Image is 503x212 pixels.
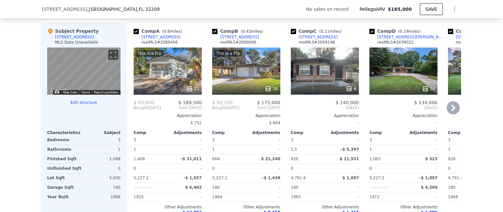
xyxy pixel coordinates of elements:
[448,192,481,202] div: 1968
[242,29,251,34] span: 0.43
[169,135,202,145] div: -
[340,157,359,161] span: $ 11,531
[291,130,325,135] div: Comp
[414,100,438,105] span: $ 134,000
[212,105,240,110] div: [DATE]
[47,164,83,173] div: Unfinished Sqft
[238,29,266,34] span: ( miles)
[212,192,245,202] div: 1964
[134,192,166,202] div: 1925
[212,28,266,34] div: Comp B
[321,29,329,34] span: 0.11
[291,138,293,142] span: 3
[47,48,121,95] div: Street View
[369,192,402,202] div: 1972
[336,100,359,105] span: $ 140,000
[369,118,438,127] div: -
[388,7,412,12] span: $165,000
[212,176,227,180] span: 5,227.2
[265,86,278,92] div: 18
[168,130,202,135] div: Adjustments
[47,100,121,105] button: Edit structure
[159,29,184,34] span: ( miles)
[134,145,166,154] div: 1
[55,90,59,93] button: Keyboard shortcuts
[291,34,338,40] a: [STREET_ADDRESS]
[377,34,445,40] div: [STREET_ADDRESS][PERSON_NAME]
[42,6,87,12] span: [STREET_ADDRESS]
[456,34,495,40] div: [STREET_ADDRESS]
[448,34,495,40] a: [STREET_ADDRESS]
[419,176,438,180] span: -$ 1,097
[369,204,438,210] div: Other Adjustments
[220,34,259,40] div: [STREET_ADDRESS]
[291,204,359,210] div: Other Adjustments
[369,176,384,180] span: 5,227.2
[184,176,202,180] span: -$ 1,557
[269,121,280,125] span: $ 694
[134,176,149,180] span: 5,227.2
[341,147,359,152] span: -$ 5,397
[448,176,463,180] span: 4,791.6
[326,135,359,145] div: -
[369,105,438,110] span: [DATE]
[134,105,148,110] span: Bought
[81,90,90,94] a: Terms
[169,192,202,202] div: -
[215,50,242,57] div: This is a Flip
[325,130,359,135] div: Adjustments
[291,118,359,127] div: -
[425,157,438,161] span: $ 323
[299,40,335,45] div: realMLS # 2059198
[212,34,259,40] a: [STREET_ADDRESS]
[85,164,121,173] div: 0
[369,157,381,161] span: 1,063
[134,157,145,161] span: 1,408
[134,105,161,110] div: [DATE]
[405,164,438,173] div: -
[403,130,438,135] div: Adjustments
[422,86,435,92] div: 14
[47,183,83,192] div: Garage Sqft
[47,130,84,135] div: Characteristics
[291,28,344,34] div: Comp C
[47,135,83,145] div: Bedrooms
[136,50,163,57] div: This is a Flip
[369,113,438,118] div: Appreciation
[369,145,402,154] div: 1
[456,40,492,45] div: realMLS # 2036070
[448,166,451,171] span: 0
[240,105,280,110] span: Sold [DATE]
[396,29,423,34] span: ( miles)
[220,40,256,45] div: realMLS # 2060006
[181,157,202,161] span: -$ 31,011
[369,138,372,142] span: 3
[108,50,118,60] button: Toggle fullscreen view
[420,3,443,15] button: SAVE
[134,130,168,135] div: Comp
[248,145,280,154] div: -
[346,86,356,92] div: 6
[246,130,280,135] div: Adjustments
[164,29,170,34] span: 0.6
[291,166,293,171] span: 0
[85,145,121,154] div: 1
[448,138,451,142] span: 3
[369,34,445,40] a: [STREET_ADDRESS][PERSON_NAME]
[47,28,99,34] div: Subject Property
[191,121,202,125] span: $ 752
[134,183,166,192] div: Unspecified
[400,29,409,34] span: 0.19
[185,185,202,190] span: $ 6,402
[169,145,202,154] div: -
[212,145,245,154] div: 1
[261,157,280,161] span: $ 21,240
[85,192,121,202] div: 1968
[291,176,306,180] span: 4,791.6
[47,173,83,183] div: Lot Sqft
[212,105,226,110] span: Bought
[84,130,121,135] div: Subject
[248,135,280,145] div: -
[212,113,280,118] div: Appreciation
[448,145,481,154] div: 1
